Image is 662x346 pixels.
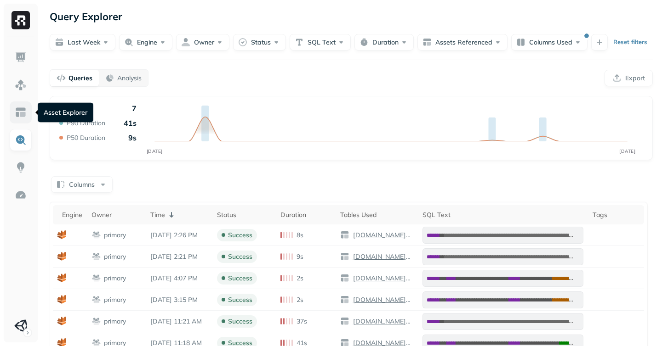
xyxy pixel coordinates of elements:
p: primary [104,296,126,304]
p: success [228,252,252,261]
p: P90 Duration [67,119,105,128]
img: Assets [15,79,27,91]
img: Query Explorer [15,134,27,146]
p: [DOMAIN_NAME]_ssds [351,296,413,304]
p: [DOMAIN_NAME]_ssds [351,274,413,283]
p: Analysis [117,74,142,83]
a: [DOMAIN_NAME]_ssds [349,317,413,326]
p: success [228,296,252,304]
p: 41s [124,118,137,128]
img: Dashboard [15,51,27,63]
p: primary [104,317,126,326]
img: Insights [15,162,27,173]
button: Columns Used [511,34,588,50]
img: table [340,317,349,326]
div: Tables Used [340,211,413,219]
button: Engine [119,34,172,50]
p: [DOMAIN_NAME]_ssds [351,252,413,261]
img: table [340,252,349,261]
button: Assets Referenced [417,34,508,50]
img: table [340,230,349,240]
p: 2s [297,274,303,283]
a: [DOMAIN_NAME]_ssds [349,231,413,240]
img: table [340,273,349,283]
p: P50 Duration [67,134,105,142]
p: [DOMAIN_NAME]_ssds [351,317,413,326]
div: SQL Text [422,211,583,219]
p: [DOMAIN_NAME]_ssds [351,231,413,240]
p: Sep 1, 2025 3:15 PM [150,296,208,304]
p: Reset filters [613,38,647,47]
p: Sep 2, 2025 2:21 PM [150,252,208,261]
p: primary [104,231,126,240]
p: success [228,274,252,283]
p: Aug 28, 2025 11:21 AM [150,317,208,326]
div: Time [150,209,208,220]
button: Status [233,34,286,50]
button: SQL Text [290,34,351,50]
img: workgroup [91,273,101,283]
p: success [228,231,252,240]
p: 7 [132,104,137,113]
p: primary [104,274,126,283]
p: 8s [297,231,303,240]
p: 9s [128,133,137,142]
a: [DOMAIN_NAME]_ssds [349,274,413,283]
img: Asset Explorer [15,106,27,118]
button: Columns [51,176,113,193]
tspan: [DATE] [619,148,635,154]
img: Unity [14,319,27,332]
div: Engine [62,211,82,219]
img: Ryft [11,11,30,29]
p: 2s [297,296,303,304]
p: 9s [297,252,303,261]
a: [DOMAIN_NAME]_ssds [349,252,413,261]
p: 37s [297,317,307,326]
button: Owner [176,34,229,50]
div: Asset Explorer [38,103,93,123]
button: Export [605,70,653,86]
p: success [228,317,252,326]
img: workgroup [91,252,101,261]
img: Optimization [15,189,27,201]
p: Sep 2, 2025 2:26 PM [150,231,208,240]
div: Status [217,211,271,219]
img: table [340,295,349,304]
p: Sep 1, 2025 4:07 PM [150,274,208,283]
p: Queries [68,74,92,83]
tspan: [DATE] [147,148,163,154]
div: Owner [91,211,141,219]
img: workgroup [91,230,101,240]
button: Last week [50,34,115,50]
p: primary [104,252,126,261]
a: [DOMAIN_NAME]_ssds [349,296,413,304]
img: workgroup [91,295,101,304]
div: Tags [593,211,639,219]
div: Duration [280,211,331,219]
button: Duration [354,34,414,50]
img: workgroup [91,317,101,326]
p: Query Explorer [50,8,122,25]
